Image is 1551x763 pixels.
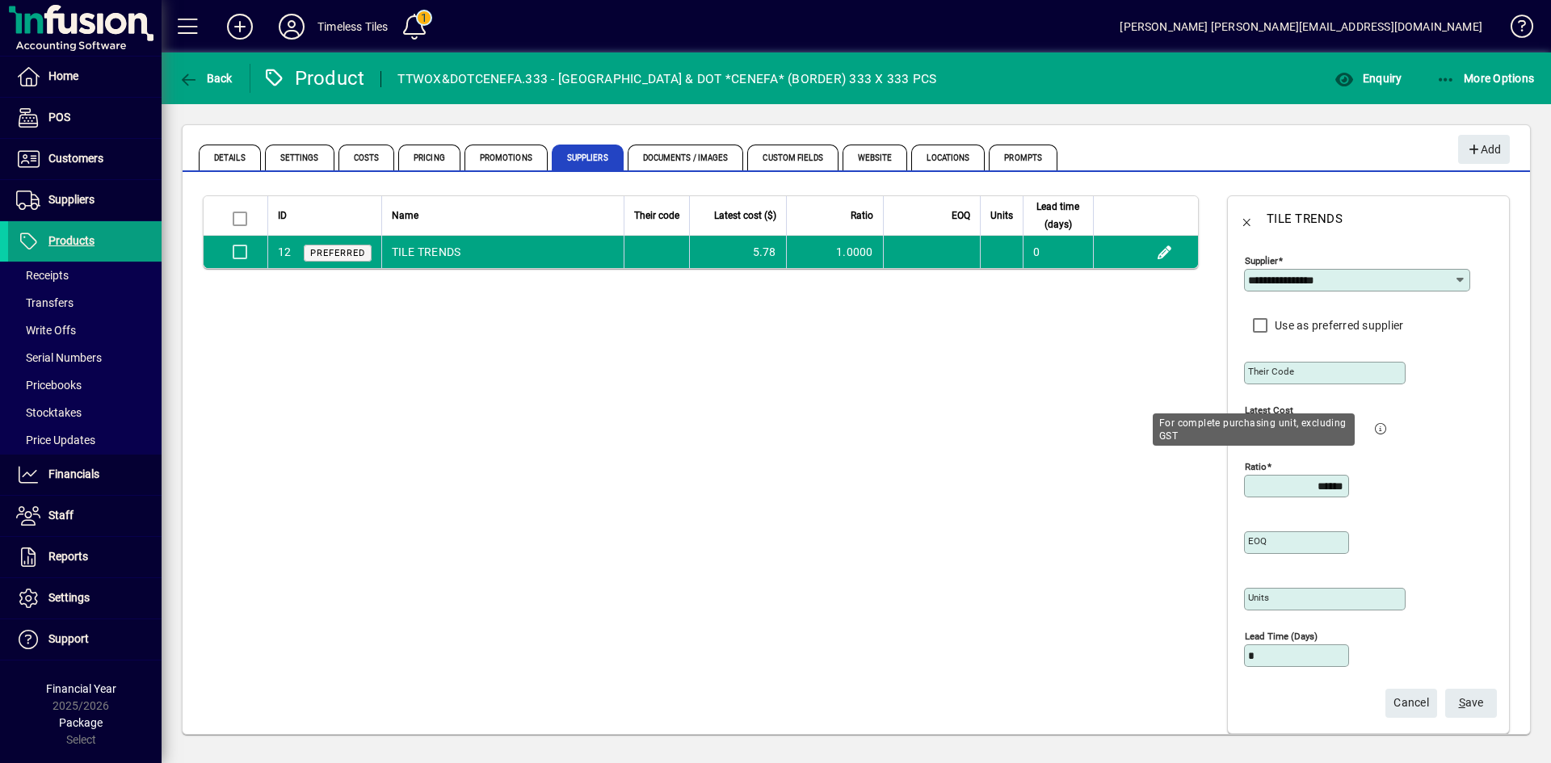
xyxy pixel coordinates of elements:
button: Save [1445,689,1497,718]
span: Documents / Images [628,145,744,170]
span: Custom Fields [747,145,838,170]
span: Lead time (days) [1033,198,1084,233]
div: TILE TRENDS [1267,206,1343,232]
a: Transfers [8,289,162,317]
span: Settings [265,145,334,170]
span: Cancel [1393,690,1429,716]
button: Cancel [1385,689,1437,718]
button: Enquiry [1330,64,1406,93]
span: Preferred [310,248,365,258]
div: 12 [278,244,292,261]
div: For complete purchasing unit, excluding GST [1153,413,1355,446]
a: Home [8,57,162,97]
a: Receipts [8,262,162,289]
span: Details [199,145,261,170]
div: [PERSON_NAME] [PERSON_NAME][EMAIL_ADDRESS][DOMAIN_NAME] [1120,14,1482,40]
span: ave [1459,690,1484,716]
a: Customers [8,139,162,179]
a: Knowledge Base [1498,3,1531,56]
a: Write Offs [8,317,162,344]
app-page-header-button: Back [162,64,250,93]
mat-label: Their code [1248,366,1294,377]
div: Product [263,65,365,91]
div: Timeless Tiles [317,14,388,40]
td: TILE TRENDS [381,236,624,268]
button: Add [214,12,266,41]
span: Back [179,72,233,85]
a: POS [8,98,162,138]
mat-label: Ratio [1245,461,1267,472]
a: Price Updates [8,426,162,454]
span: Suppliers [48,193,95,206]
span: Ratio [851,207,873,224]
span: Package [59,716,103,729]
button: Profile [266,12,317,41]
span: Prompts [989,145,1057,170]
span: Customers [48,152,103,165]
span: Enquiry [1335,72,1402,85]
a: Financials [8,455,162,495]
td: 5.78 [689,236,786,268]
a: Settings [8,578,162,618]
span: POS [48,111,70,124]
td: 0 [1023,236,1094,268]
span: Products [48,234,95,247]
div: TTWOX&DOTCENEFA.333 - [GEOGRAPHIC_DATA] & DOT *CENEFA* (BORDER) 333 X 333 PCS [397,66,936,92]
span: Settings [48,591,90,604]
span: Home [48,69,78,82]
span: Website [843,145,908,170]
span: Name [392,207,418,224]
span: Price Updates [16,434,95,446]
span: Units [990,207,1013,224]
td: 1.0000 [786,236,883,268]
span: Transfers [16,296,74,309]
mat-label: Latest cost [1245,405,1293,416]
span: Costs [338,145,395,170]
span: Suppliers [552,145,624,170]
span: Latest cost ($) [714,207,776,224]
label: Use as preferred supplier [1271,317,1403,333]
a: Serial Numbers [8,344,162,371]
button: Back [1228,199,1267,238]
mat-label: Units [1248,592,1269,603]
a: Reports [8,537,162,577]
a: Staff [8,496,162,536]
a: Suppliers [8,180,162,220]
mat-label: Supplier [1245,255,1278,266]
mat-label: Lead time (days) [1245,631,1318,642]
span: Locations [911,145,985,170]
a: Pricebooks [8,371,162,399]
a: Stocktakes [8,399,162,426]
span: More Options [1436,72,1535,85]
button: More Options [1432,64,1539,93]
span: Add [1466,136,1501,163]
a: Support [8,619,162,660]
span: ID [278,207,287,224]
span: Pricebooks [16,379,82,392]
button: Back [174,64,237,93]
span: Receipts [16,269,69,282]
span: S [1459,696,1465,709]
span: Reports [48,550,88,563]
span: EOQ [952,207,970,224]
span: Financial Year [46,682,116,695]
span: Staff [48,509,74,522]
button: Add [1458,135,1510,164]
span: Pricing [398,145,460,170]
mat-label: EOQ [1248,535,1267,547]
span: Their code [634,207,679,224]
span: Serial Numbers [16,351,102,364]
span: Write Offs [16,324,76,337]
span: Stocktakes [16,406,82,419]
span: Financials [48,467,99,480]
span: Promotions [464,145,548,170]
span: Support [48,632,89,645]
